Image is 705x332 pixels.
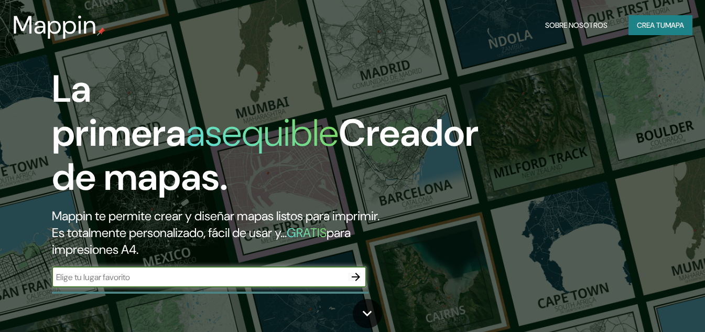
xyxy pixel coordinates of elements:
[52,109,479,201] font: Creador de mapas.
[637,20,665,30] font: Crea tu
[52,224,351,258] font: para impresiones A4.
[541,15,612,35] button: Sobre nosotros
[52,65,186,157] font: La primera
[13,8,97,41] font: Mappin
[287,224,327,241] font: GRATIS
[628,15,692,35] button: Crea tumapa
[52,224,287,241] font: Es totalmente personalizado, fácil de usar y...
[97,27,105,36] img: pin de mapeo
[52,271,345,283] input: Elige tu lugar favorito
[545,20,608,30] font: Sobre nosotros
[52,208,379,224] font: Mappin te permite crear y diseñar mapas listos para imprimir.
[186,109,339,157] font: asequible
[665,20,684,30] font: mapa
